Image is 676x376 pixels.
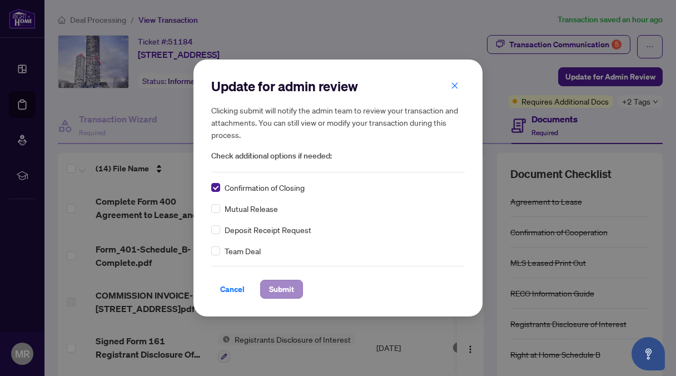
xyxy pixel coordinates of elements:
span: Mutual Release [225,202,278,215]
span: Deposit Receipt Request [225,224,311,236]
span: Team Deal [225,245,261,257]
button: Open asap [632,337,665,370]
span: Confirmation of Closing [225,181,305,194]
span: Cancel [220,280,245,298]
h5: Clicking submit will notify the admin team to review your transaction and attachments. You can st... [211,104,465,141]
span: Check additional options if needed: [211,150,465,162]
span: close [451,82,459,90]
button: Submit [260,280,303,299]
h2: Update for admin review [211,77,465,95]
button: Cancel [211,280,254,299]
span: Submit [269,280,294,298]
